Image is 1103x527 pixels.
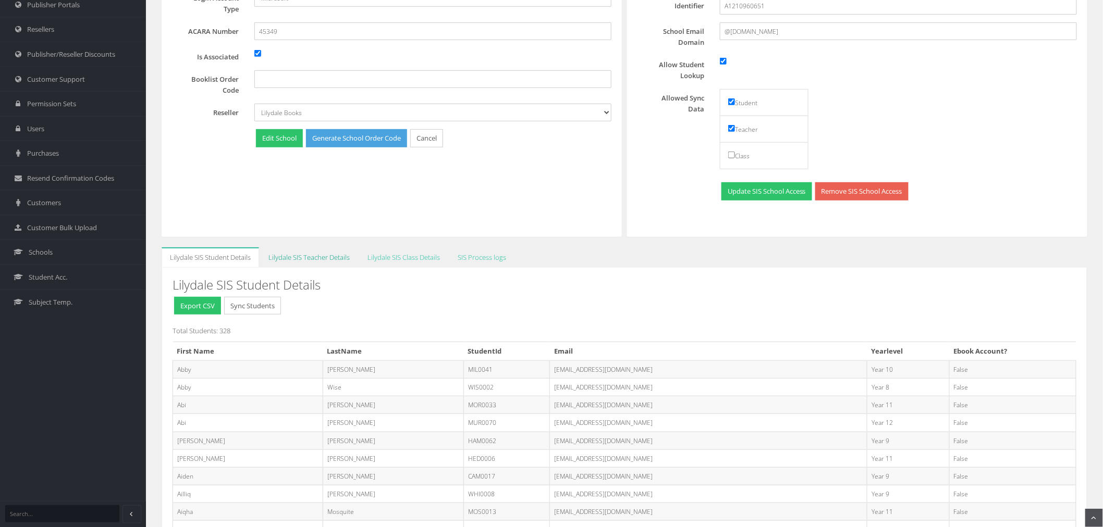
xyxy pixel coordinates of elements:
button: Update SIS School Access [721,182,812,200]
td: WHI0008 [463,485,550,503]
span: Schools [29,247,53,257]
td: [PERSON_NAME] [323,432,464,449]
span: Users [27,124,44,134]
td: [PERSON_NAME] [323,396,464,414]
td: [EMAIL_ADDRESS][DOMAIN_NAME] [550,467,867,485]
span: Subject Temp. [29,297,72,307]
label: Is Associated [172,48,247,62]
td: Abby [173,361,323,379]
td: MUR0070 [463,414,550,432]
label: Booklist Order Code [172,70,247,96]
td: HED0006 [463,449,550,467]
td: Wise [323,379,464,396]
td: Year 9 [867,467,949,485]
td: False [949,361,1076,379]
a: Lilydale SIS Student Details [162,247,259,268]
p: Total Students: 328 [173,325,1076,336]
th: StudentId [463,342,550,361]
h3: Lilydale SIS Student Details [173,278,1076,292]
td: False [949,432,1076,449]
td: [EMAIL_ADDRESS][DOMAIN_NAME] [550,432,867,449]
li: Teacher [720,116,808,143]
span: Student Acc. [29,272,67,282]
td: CAM0017 [463,467,550,485]
label: ACARA Number [172,22,247,37]
td: Year 9 [867,432,949,449]
th: Yearlevel [867,342,949,361]
th: LastName [323,342,464,361]
button: Sync Students [224,297,281,315]
a: Lilydale SIS Class Details [359,247,448,268]
td: Aiqha [173,503,323,521]
td: [PERSON_NAME] [173,432,323,449]
th: Email [550,342,867,361]
td: HAM0062 [463,432,550,449]
th: Ebook Account? [949,342,1076,361]
label: Allowed Sync Data [638,89,712,115]
td: False [949,414,1076,432]
td: MOR0033 [463,396,550,414]
td: Abby [173,379,323,396]
a: Lilydale SIS Teacher Details [260,247,358,268]
span: Resellers [27,24,54,34]
td: Year 11 [867,449,949,467]
td: Year 8 [867,379,949,396]
td: [EMAIL_ADDRESS][DOMAIN_NAME] [550,449,867,467]
td: [EMAIL_ADDRESS][DOMAIN_NAME] [550,379,867,396]
td: Mosquite [323,503,464,521]
span: Customers [27,198,61,208]
td: Aiden [173,467,323,485]
input: Search... [5,505,119,522]
td: Ailliq [173,485,323,503]
li: Class [720,142,808,169]
span: Resend Confirmation Codes [27,173,114,183]
a: Cancel [410,129,443,147]
td: False [949,449,1076,467]
td: False [949,467,1076,485]
td: [EMAIL_ADDRESS][DOMAIN_NAME] [550,396,867,414]
td: Year 11 [867,503,949,521]
td: False [949,485,1076,503]
td: Abi [173,396,323,414]
td: False [949,379,1076,396]
td: [EMAIL_ADDRESS][DOMAIN_NAME] [550,361,867,379]
label: Allow Student Lookup [638,56,712,81]
a: Remove SIS School Access [815,182,909,200]
th: First Name [173,342,323,361]
td: Year 12 [867,414,949,432]
a: Generate School Order Code [306,129,407,147]
td: Abi [173,414,323,432]
button: Export CSV [174,297,221,315]
td: WIS0002 [463,379,550,396]
a: SIS Process logs [449,247,514,268]
span: Purchases [27,148,59,158]
td: Year 10 [867,361,949,379]
td: Year 11 [867,396,949,414]
td: [PERSON_NAME] [173,449,323,467]
td: Year 9 [867,485,949,503]
td: [EMAIL_ADDRESS][DOMAIN_NAME] [550,414,867,432]
td: [PERSON_NAME] [323,361,464,379]
td: [PERSON_NAME] [323,467,464,485]
span: Permission Sets [27,99,76,109]
label: Reseller [172,104,247,118]
button: Edit School [256,129,303,147]
span: Publisher/Reseller Discounts [27,49,115,59]
span: Customer Support [27,74,85,84]
li: Student [720,89,808,116]
td: [EMAIL_ADDRESS][DOMAIN_NAME] [550,503,867,521]
td: False [949,503,1076,521]
td: [PERSON_NAME] [323,485,464,503]
td: MIL0041 [463,361,550,379]
td: False [949,396,1076,414]
td: MOS0013 [463,503,550,521]
label: School Email Domain [638,22,712,48]
span: Customer Bulk Upload [27,223,97,233]
td: [PERSON_NAME] [323,414,464,432]
td: [PERSON_NAME] [323,449,464,467]
td: [EMAIL_ADDRESS][DOMAIN_NAME] [550,485,867,503]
